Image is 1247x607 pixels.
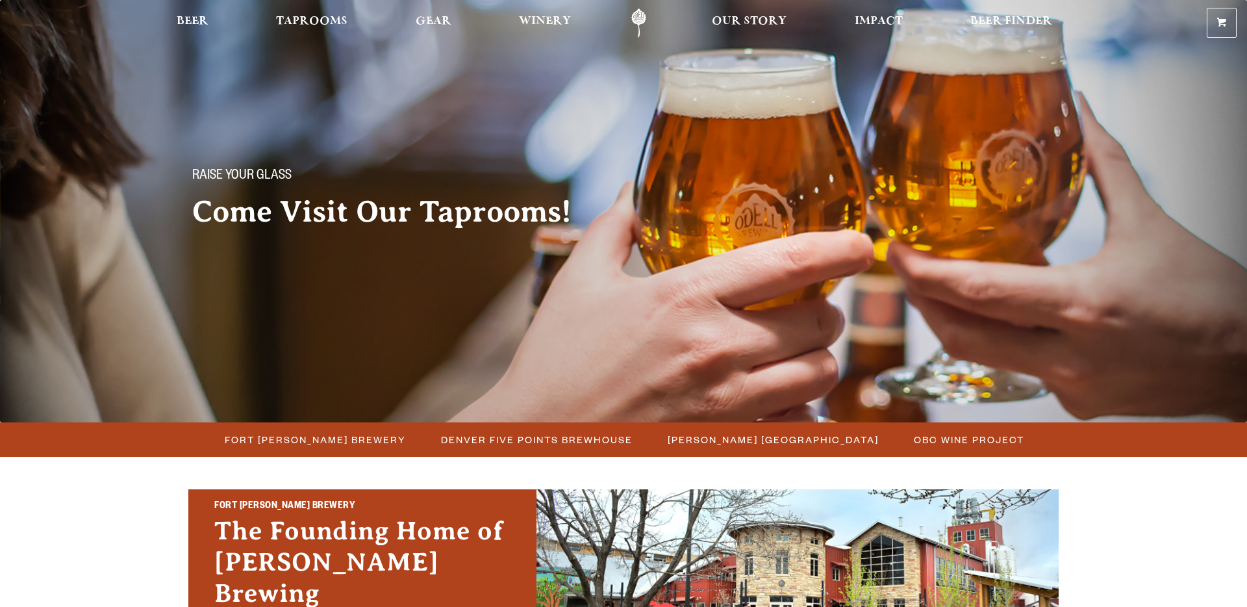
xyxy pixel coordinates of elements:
[668,430,879,449] span: [PERSON_NAME] [GEOGRAPHIC_DATA]
[510,8,579,38] a: Winery
[712,16,787,27] span: Our Story
[970,16,1052,27] span: Beer Finder
[962,8,1061,38] a: Beer Finder
[276,16,347,27] span: Taprooms
[214,498,510,515] h2: Fort [PERSON_NAME] Brewery
[519,16,571,27] span: Winery
[703,8,795,38] a: Our Story
[217,430,412,449] a: Fort [PERSON_NAME] Brewery
[614,8,663,38] a: Odell Home
[660,430,885,449] a: [PERSON_NAME] [GEOGRAPHIC_DATA]
[168,8,217,38] a: Beer
[407,8,460,38] a: Gear
[192,168,292,185] span: Raise your glass
[192,196,598,228] h2: Come Visit Our Taprooms!
[433,430,639,449] a: Denver Five Points Brewhouse
[225,430,406,449] span: Fort [PERSON_NAME] Brewery
[268,8,356,38] a: Taprooms
[177,16,208,27] span: Beer
[846,8,911,38] a: Impact
[441,430,633,449] span: Denver Five Points Brewhouse
[416,16,451,27] span: Gear
[906,430,1031,449] a: OBC Wine Project
[855,16,903,27] span: Impact
[914,430,1024,449] span: OBC Wine Project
